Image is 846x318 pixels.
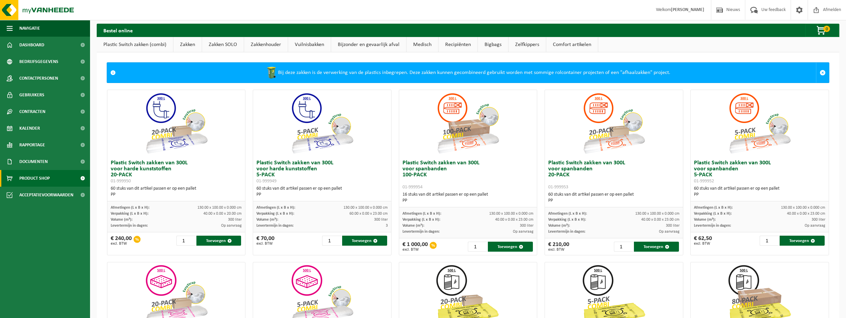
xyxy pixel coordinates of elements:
[548,218,586,222] span: Verpakking (L x B x H):
[548,248,569,252] span: excl. BTW
[488,242,533,252] button: Toevoegen
[581,90,647,157] img: 01-999953
[19,103,45,120] span: Contracten
[19,20,40,37] span: Navigatie
[478,37,508,52] a: Bigbags
[787,212,825,216] span: 40.00 x 0.00 x 23.00 cm
[143,90,210,157] img: 01-999950
[111,179,131,184] span: 01-999950
[694,192,825,198] div: PP
[402,224,424,228] span: Volume (m³):
[509,37,546,52] a: Zelfkippers
[244,37,288,52] a: Zakkenhouder
[256,206,295,210] span: Afmetingen (L x B x H):
[402,192,534,204] div: 16 stuks van dit artikel passen er op een pallet
[694,206,733,210] span: Afmetingen (L x B x H):
[548,212,587,216] span: Afmetingen (L x B x H):
[111,192,242,198] div: PP
[641,218,680,222] span: 40.00 x 0.00 x 23.00 cm
[111,242,132,246] span: excl. BTW
[495,218,534,222] span: 40.00 x 0.00 x 23.00 cm
[548,224,570,228] span: Volume (m³):
[111,218,132,222] span: Volume (m³):
[19,137,45,153] span: Rapportage
[694,186,825,198] div: 60 stuks van dit artikel passen er op een pallet
[520,224,534,228] span: 300 liter
[196,236,241,246] button: Toevoegen
[111,224,148,228] span: Levertermijn in dagen:
[386,224,388,228] span: 3
[402,230,440,234] span: Levertermijn in dagen:
[402,198,534,204] div: PP
[546,37,598,52] a: Comfort artikelen
[19,37,44,53] span: Dashboard
[781,206,825,210] span: 130.00 x 100.00 x 0.000 cm
[19,53,58,70] span: Bedrijfsgegevens
[228,218,242,222] span: 300 liter
[402,242,428,252] div: € 1 000,00
[256,212,294,216] span: Verpakking (L x B x H):
[256,218,278,222] span: Volume (m³):
[468,242,487,252] input: 1
[694,236,712,246] div: € 62,50
[671,7,704,12] strong: [PERSON_NAME]
[221,224,242,228] span: Op aanvraag
[111,206,149,210] span: Afmetingen (L x B x H):
[19,87,44,103] span: Gebruikers
[402,218,440,222] span: Verpakking (L x B x H):
[694,212,732,216] span: Verpakking (L x B x H):
[812,218,825,222] span: 300 liter
[402,160,534,190] h3: Plastic Switch zakken van 300L voor spanbanden 100-PACK
[256,224,293,228] span: Levertermijn in dagen:
[19,187,73,203] span: Acceptatievoorwaarden
[548,198,680,204] div: PP
[435,90,501,157] img: 01-999954
[548,192,680,204] div: 60 stuks van dit artikel passen er op een pallet
[780,236,825,246] button: Toevoegen
[349,212,388,216] span: 60.00 x 0.00 x 23.00 cm
[513,230,534,234] span: Op aanvraag
[760,236,779,246] input: 1
[111,212,148,216] span: Verpakking (L x B x H):
[111,236,132,246] div: € 240,00
[256,192,388,198] div: PP
[406,37,438,52] a: Medisch
[173,37,202,52] a: Zakken
[635,212,680,216] span: 130.00 x 100.00 x 0.000 cm
[805,24,839,37] button: 0
[816,63,829,83] a: Sluit melding
[202,37,244,52] a: Zakken SOLO
[694,160,825,184] h3: Plastic Switch zakken van 300L voor spanbanden 5-PACK
[288,37,331,52] a: Vuilnisbakken
[256,186,388,198] div: 60 stuks van dit artikel passen er op een pallet
[402,212,441,216] span: Afmetingen (L x B x H):
[111,186,242,198] div: 60 stuks van dit artikel passen er op een pallet
[331,37,406,52] a: Bijzonder en gevaarlijk afval
[322,236,341,246] input: 1
[694,242,712,246] span: excl. BTW
[265,66,278,79] img: WB-0240-HPE-GN-50.png
[374,218,388,222] span: 300 liter
[694,224,731,228] span: Levertermijn in dagen:
[694,218,716,222] span: Volume (m³):
[726,90,793,157] img: 01-999952
[197,206,242,210] span: 130.00 x 100.00 x 0.000 cm
[402,248,428,252] span: excl. BTW
[805,224,825,228] span: Op aanvraag
[19,120,40,137] span: Kalender
[97,37,173,52] a: Plastic Switch zakken (combi)
[548,185,568,190] span: 01-999953
[256,179,276,184] span: 01-999949
[548,160,680,190] h3: Plastic Switch zakken van 300L voor spanbanden 20-PACK
[203,212,242,216] span: 40.00 x 0.00 x 20.00 cm
[256,242,274,246] span: excl. BTW
[823,26,830,32] span: 0
[666,224,680,228] span: 300 liter
[97,24,139,37] h2: Bestel online
[634,242,679,252] button: Toevoegen
[19,153,48,170] span: Documenten
[343,206,388,210] span: 130.00 x 100.00 x 0.000 cm
[342,236,387,246] button: Toevoegen
[119,63,816,83] div: Bij deze zakken is de verwerking van de plastics inbegrepen. Deze zakken kunnen gecombineerd gebr...
[256,236,274,246] div: € 70,00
